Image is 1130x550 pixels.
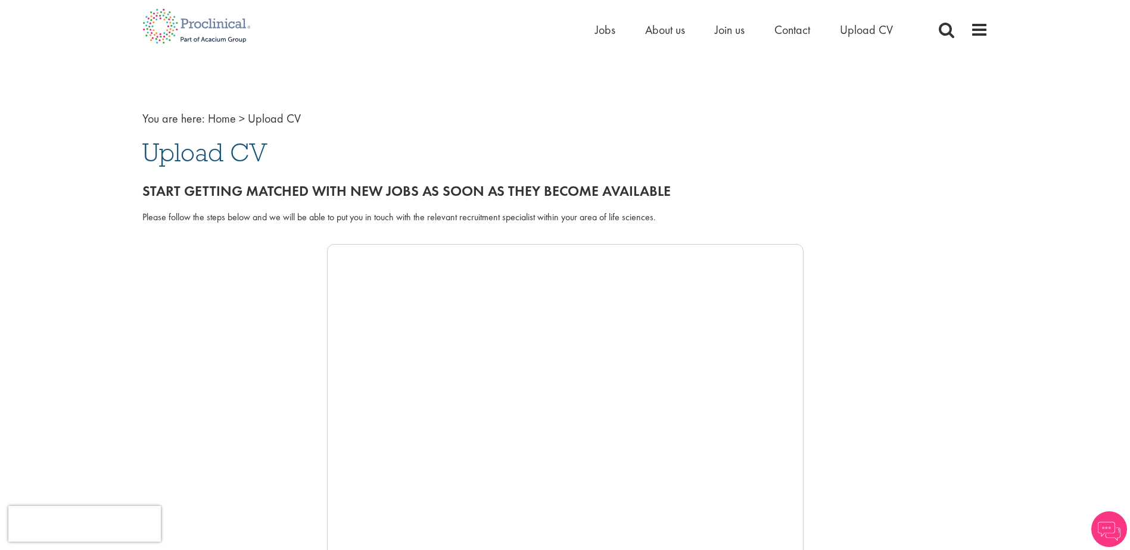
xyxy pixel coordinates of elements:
h2: Start getting matched with new jobs as soon as they become available [142,183,988,199]
a: Jobs [595,22,615,37]
a: Join us [715,22,745,37]
span: Upload CV [248,111,301,126]
span: You are here: [142,111,205,126]
span: > [239,111,245,126]
a: About us [645,22,685,37]
iframe: reCAPTCHA [8,506,161,542]
a: Contact [774,22,810,37]
div: Please follow the steps below and we will be able to put you in touch with the relevant recruitme... [142,211,988,224]
span: Upload CV [142,136,267,168]
a: breadcrumb link [208,111,236,126]
a: Upload CV [840,22,893,37]
img: Chatbot [1091,511,1127,547]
